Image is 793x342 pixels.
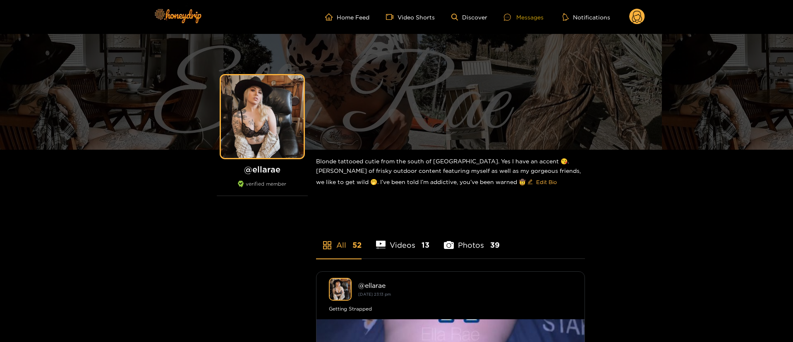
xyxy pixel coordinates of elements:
span: edit [527,179,533,185]
span: Edit Bio [536,178,557,186]
button: Notifications [560,13,613,21]
h1: @ ellarae [217,164,308,175]
span: 39 [490,240,500,250]
div: Messages [504,12,544,22]
a: Home Feed [325,13,369,21]
span: home [325,13,337,21]
a: Video Shorts [386,13,435,21]
span: 52 [352,240,362,250]
li: Videos [376,221,430,258]
div: Getting Strapped [329,305,572,313]
a: Discover [451,14,487,21]
li: All [316,221,362,258]
li: Photos [444,221,500,258]
div: @ ellarae [358,282,572,289]
small: [DATE] 23:13 pm [358,292,391,297]
div: verified member [217,181,308,196]
div: Blonde tattooed cutie from the south of [GEOGRAPHIC_DATA]. Yes I have an accent 😘. [PERSON_NAME] ... [316,150,585,195]
span: appstore [322,240,332,250]
img: ellarae [329,278,352,301]
button: editEdit Bio [526,175,558,189]
span: 13 [422,240,429,250]
span: video-camera [386,13,398,21]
